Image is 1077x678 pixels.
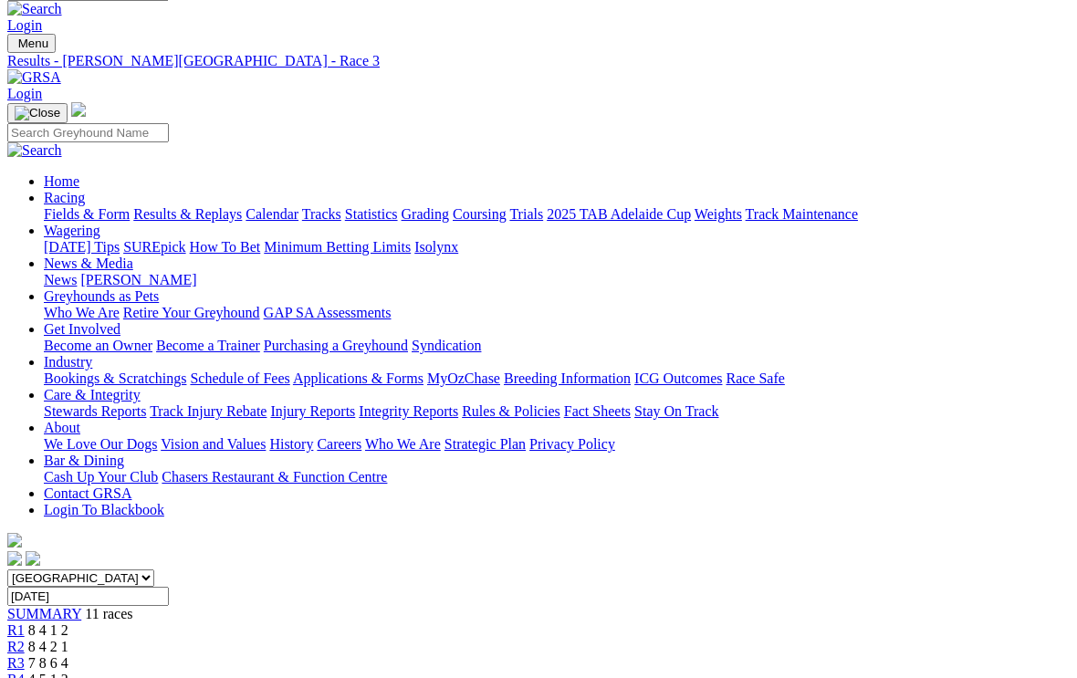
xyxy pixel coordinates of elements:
[444,436,526,452] a: Strategic Plan
[150,403,267,419] a: Track Injury Rebate
[44,403,1070,420] div: Care & Integrity
[44,288,159,304] a: Greyhounds as Pets
[156,338,260,353] a: Become a Trainer
[529,436,615,452] a: Privacy Policy
[7,551,22,566] img: facebook.svg
[123,239,185,255] a: SUREpick
[44,206,130,222] a: Fields & Form
[44,190,85,205] a: Racing
[695,206,742,222] a: Weights
[44,502,164,517] a: Login To Blackbook
[504,370,631,386] a: Breeding Information
[44,370,186,386] a: Bookings & Scratchings
[634,370,722,386] a: ICG Outcomes
[462,403,560,419] a: Rules & Policies
[264,239,411,255] a: Minimum Betting Limits
[7,103,68,123] button: Toggle navigation
[414,239,458,255] a: Isolynx
[7,606,81,621] a: SUMMARY
[44,239,120,255] a: [DATE] Tips
[7,655,25,671] a: R3
[28,655,68,671] span: 7 8 6 4
[71,102,86,117] img: logo-grsa-white.png
[264,338,408,353] a: Purchasing a Greyhound
[365,436,441,452] a: Who We Are
[7,17,42,33] a: Login
[7,86,42,101] a: Login
[44,354,92,370] a: Industry
[293,370,423,386] a: Applications & Forms
[44,469,158,485] a: Cash Up Your Club
[7,142,62,159] img: Search
[746,206,858,222] a: Track Maintenance
[80,272,196,287] a: [PERSON_NAME]
[44,256,133,271] a: News & Media
[161,436,266,452] a: Vision and Values
[133,206,242,222] a: Results & Replays
[28,639,68,654] span: 8 4 2 1
[7,587,169,606] input: Select date
[402,206,449,222] a: Grading
[44,223,100,238] a: Wagering
[190,239,261,255] a: How To Bet
[44,272,1070,288] div: News & Media
[123,305,260,320] a: Retire Your Greyhound
[44,436,157,452] a: We Love Our Dogs
[18,37,48,50] span: Menu
[44,321,120,337] a: Get Involved
[453,206,507,222] a: Coursing
[44,338,152,353] a: Become an Owner
[345,206,398,222] a: Statistics
[564,403,631,419] a: Fact Sheets
[7,622,25,638] a: R1
[44,272,77,287] a: News
[7,1,62,17] img: Search
[302,206,341,222] a: Tracks
[270,403,355,419] a: Injury Reports
[15,106,60,120] img: Close
[190,370,289,386] a: Schedule of Fees
[509,206,543,222] a: Trials
[634,403,718,419] a: Stay On Track
[85,606,132,621] span: 11 races
[427,370,500,386] a: MyOzChase
[44,305,120,320] a: Who We Are
[7,53,1070,69] a: Results - [PERSON_NAME][GEOGRAPHIC_DATA] - Race 3
[246,206,298,222] a: Calendar
[317,436,361,452] a: Careers
[26,551,40,566] img: twitter.svg
[44,403,146,419] a: Stewards Reports
[7,34,56,53] button: Toggle navigation
[44,206,1070,223] div: Racing
[44,420,80,435] a: About
[359,403,458,419] a: Integrity Reports
[7,533,22,548] img: logo-grsa-white.png
[44,485,131,501] a: Contact GRSA
[44,453,124,468] a: Bar & Dining
[269,436,313,452] a: History
[44,436,1070,453] div: About
[44,338,1070,354] div: Get Involved
[44,370,1070,387] div: Industry
[44,305,1070,321] div: Greyhounds as Pets
[162,469,387,485] a: Chasers Restaurant & Function Centre
[44,239,1070,256] div: Wagering
[264,305,392,320] a: GAP SA Assessments
[28,622,68,638] span: 8 4 1 2
[7,123,169,142] input: Search
[412,338,481,353] a: Syndication
[7,69,61,86] img: GRSA
[7,639,25,654] a: R2
[44,387,141,402] a: Care & Integrity
[547,206,691,222] a: 2025 TAB Adelaide Cup
[44,469,1070,485] div: Bar & Dining
[44,173,79,189] a: Home
[726,370,784,386] a: Race Safe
